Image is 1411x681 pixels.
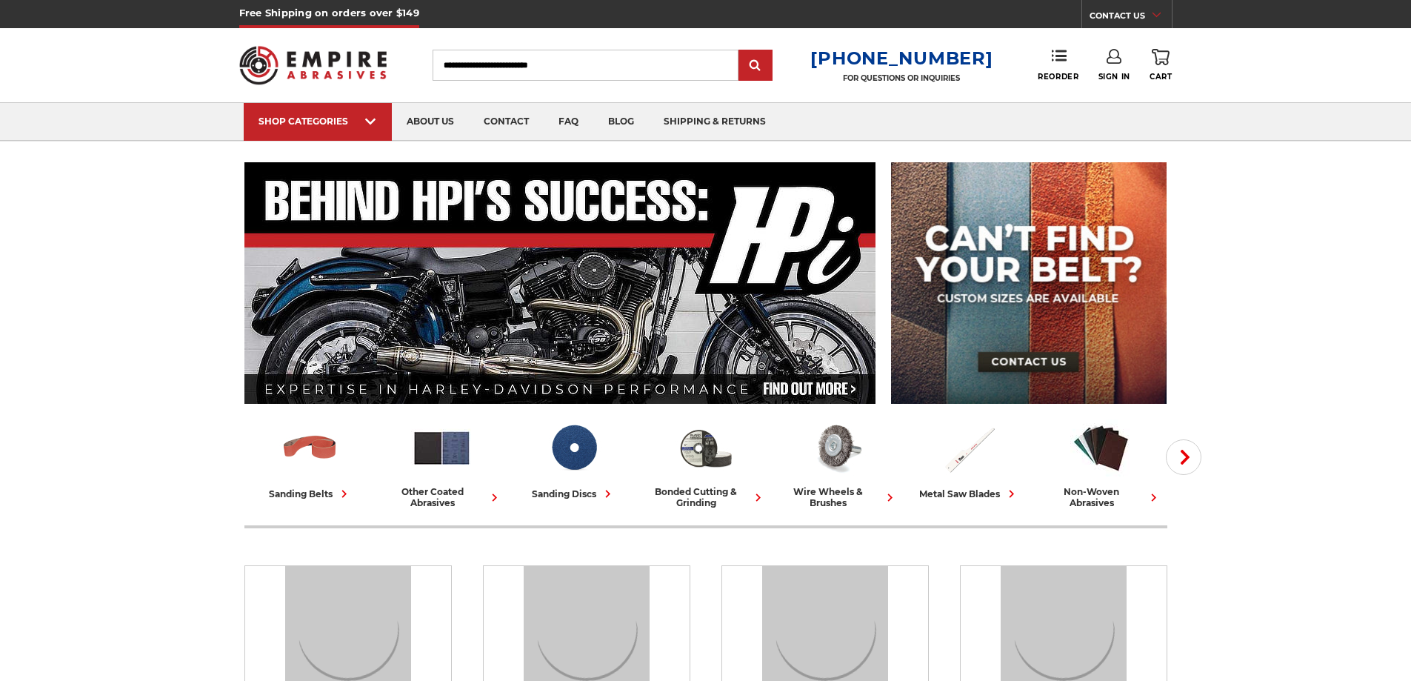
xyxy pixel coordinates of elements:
[938,417,1000,479] img: Metal Saw Blades
[392,103,469,141] a: about us
[279,417,341,479] img: Sanding Belts
[543,417,604,479] img: Sanding Discs
[593,103,649,141] a: blog
[810,47,993,69] a: [PHONE_NUMBER]
[646,417,766,508] a: bonded cutting & grinding
[807,417,868,479] img: Wire Wheels & Brushes
[258,116,377,127] div: SHOP CATEGORIES
[239,36,387,94] img: Empire Abrasives
[1038,49,1078,81] a: Reorder
[810,73,993,83] p: FOR QUESTIONS OR INQUIRIES
[1166,439,1201,475] button: Next
[741,51,770,81] input: Submit
[1041,486,1161,508] div: non-woven abrasives
[1150,49,1172,82] a: Cart
[910,417,1030,502] a: metal saw blades
[675,417,736,479] img: Bonded Cutting & Grinding
[1090,7,1172,28] a: CONTACT US
[778,486,898,508] div: wire wheels & brushes
[411,417,473,479] img: Other Coated Abrasives
[919,486,1019,502] div: metal saw blades
[646,486,766,508] div: bonded cutting & grinding
[544,103,593,141] a: faq
[778,417,898,508] a: wire wheels & brushes
[514,417,634,502] a: sanding discs
[1038,72,1078,82] span: Reorder
[469,103,544,141] a: contact
[244,162,876,404] img: Banner for an interview featuring Horsepower Inc who makes Harley performance upgrades featured o...
[1041,417,1161,508] a: non-woven abrasives
[250,417,370,502] a: sanding belts
[1150,72,1172,82] span: Cart
[891,162,1167,404] img: promo banner for custom belts.
[1070,417,1132,479] img: Non-woven Abrasives
[649,103,781,141] a: shipping & returns
[382,417,502,508] a: other coated abrasives
[1098,72,1130,82] span: Sign In
[269,486,352,502] div: sanding belts
[382,486,502,508] div: other coated abrasives
[532,486,616,502] div: sanding discs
